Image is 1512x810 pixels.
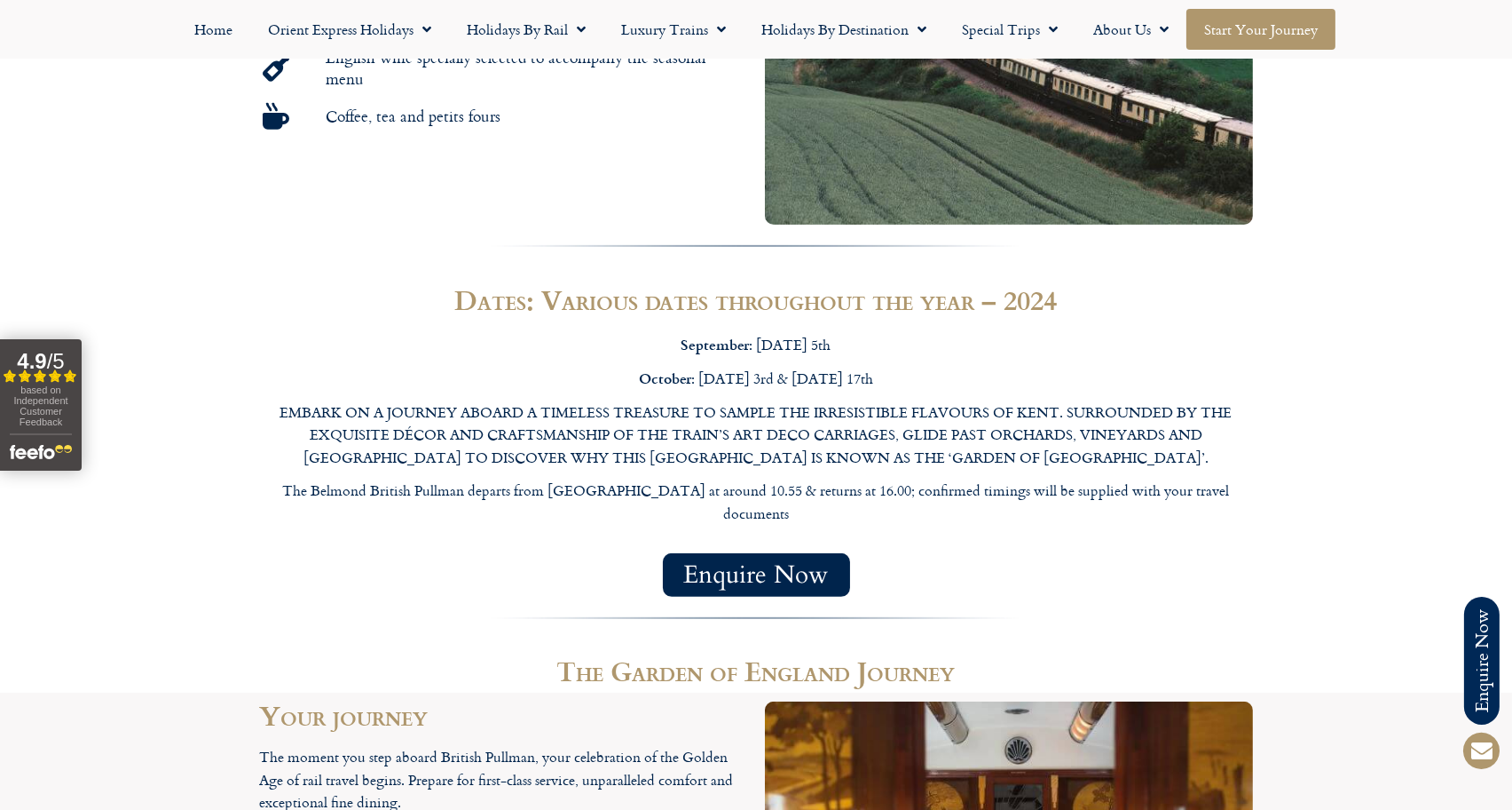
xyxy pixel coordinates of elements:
nav: Menu [9,9,1503,50]
strong: October [639,368,691,388]
a: About Us [1075,9,1186,50]
span: English wine specially selected to accompany the seasonal menu [322,47,748,89]
h2: The Garden of England Journey [259,657,1253,684]
p: : [DATE] 3rd & [DATE] 17th [259,367,1253,391]
span: Enquire Now [684,564,829,586]
a: Holidays by Rail [449,9,603,50]
strong: Dates: Various dates throughout the year – 2024 [455,280,1058,319]
p: The Belmond British Pullman departs from [GEOGRAPHIC_DATA] at around 10.55 & returns at 16.00; co... [259,480,1253,525]
p: EMBARK ON A JOURNEY ABOARD A TIMELESS TREASURE TO SAMPLE THE IRRESISTIBLE FLAVOURS OF KENT. SURRO... [259,401,1253,470]
a: Luxury Trains [603,9,744,50]
a: Special Trips [944,9,1075,50]
strong: September [681,334,750,354]
p: : [DATE] 5th [259,333,1253,357]
h2: Your journey [259,702,747,728]
a: Holidays by Destination [744,9,944,50]
a: Start your Journey [1186,9,1335,50]
span: Coffee, tea and petits fours [322,106,501,126]
a: Enquire Now [663,553,850,597]
a: Orient Express Holidays [250,9,449,50]
a: Home [177,9,250,50]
